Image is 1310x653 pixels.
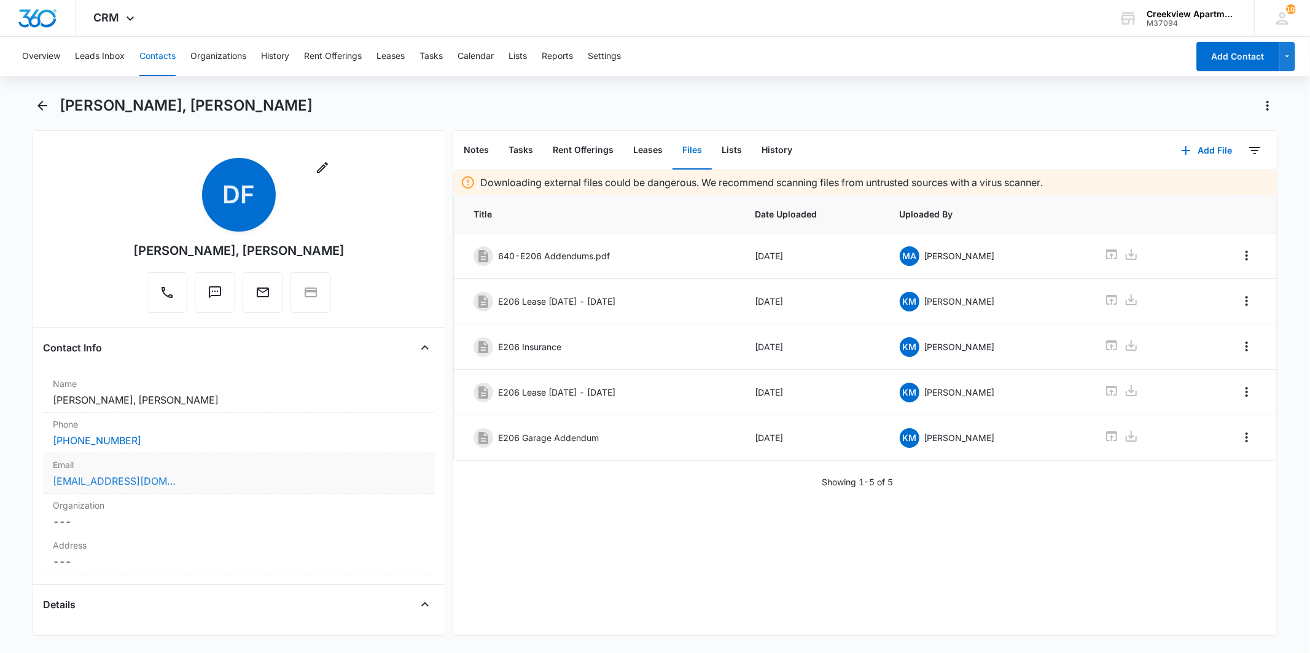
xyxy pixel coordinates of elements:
[53,474,176,488] a: [EMAIL_ADDRESS][DOMAIN_NAME]
[498,386,615,399] p: E206 Lease [DATE] - [DATE]
[147,272,187,313] button: Call
[900,292,919,311] span: KM
[53,514,424,529] dd: ---
[53,377,424,390] label: Name
[1245,141,1265,160] button: Filters
[53,539,424,552] label: Address
[623,131,673,170] button: Leases
[900,246,919,266] span: MA
[924,295,995,308] p: [PERSON_NAME]
[419,37,443,76] button: Tasks
[1237,382,1257,402] button: Overflow Menu
[498,431,599,444] p: E206 Garage Addendum
[900,208,1075,221] span: Uploaded By
[43,340,102,355] h4: Contact Info
[740,279,885,324] td: [DATE]
[60,96,313,115] h1: [PERSON_NAME], [PERSON_NAME]
[1237,246,1257,265] button: Overflow Menu
[304,37,362,76] button: Rent Offerings
[480,175,1043,190] p: Downloading external files could be dangerous. We recommend scanning files from untrusted sources...
[474,208,725,221] span: Title
[133,241,345,260] div: [PERSON_NAME], [PERSON_NAME]
[1147,19,1236,28] div: account id
[900,337,919,357] span: KM
[53,554,424,569] dd: ---
[1237,337,1257,356] button: Overflow Menu
[415,338,435,358] button: Close
[43,534,434,574] div: Address---
[53,418,424,431] label: Phone
[712,131,752,170] button: Lists
[900,428,919,448] span: KM
[588,37,621,76] button: Settings
[53,433,141,448] a: [PHONE_NUMBER]
[147,291,187,302] a: Call
[498,340,561,353] p: E206 Insurance
[924,386,995,399] p: [PERSON_NAME]
[195,272,235,313] button: Text
[243,291,283,302] a: Email
[1286,4,1296,14] span: 105
[1169,136,1245,165] button: Add File
[740,233,885,279] td: [DATE]
[1237,428,1257,447] button: Overflow Menu
[499,131,543,170] button: Tasks
[43,372,434,413] div: Name[PERSON_NAME], [PERSON_NAME]
[543,131,623,170] button: Rent Offerings
[53,458,424,471] label: Email
[740,415,885,461] td: [DATE]
[924,431,995,444] p: [PERSON_NAME]
[740,370,885,415] td: [DATE]
[195,291,235,302] a: Text
[924,340,995,353] p: [PERSON_NAME]
[822,475,894,488] p: Showing 1-5 of 5
[43,453,434,494] div: Email[EMAIL_ADDRESS][DOMAIN_NAME]
[43,413,434,453] div: Phone[PHONE_NUMBER]
[752,131,802,170] button: History
[1147,9,1236,19] div: account name
[94,11,120,24] span: CRM
[755,208,870,221] span: Date Uploaded
[202,158,276,232] span: DF
[458,37,494,76] button: Calendar
[33,96,52,115] button: Back
[498,295,615,308] p: E206 Lease [DATE] - [DATE]
[243,272,283,313] button: Email
[53,634,424,647] label: Source
[75,37,125,76] button: Leads Inbox
[1196,42,1279,71] button: Add Contact
[498,249,610,262] p: 640-E206 Addendums.pdf
[1258,96,1277,115] button: Actions
[740,324,885,370] td: [DATE]
[415,595,435,614] button: Close
[53,393,424,407] dd: [PERSON_NAME], [PERSON_NAME]
[673,131,712,170] button: Files
[542,37,573,76] button: Reports
[1237,291,1257,311] button: Overflow Menu
[454,131,499,170] button: Notes
[53,499,424,512] label: Organization
[22,37,60,76] button: Overview
[1286,4,1296,14] div: notifications count
[261,37,289,76] button: History
[43,494,434,534] div: Organization---
[43,597,76,612] h4: Details
[924,249,995,262] p: [PERSON_NAME]
[509,37,527,76] button: Lists
[139,37,176,76] button: Contacts
[190,37,246,76] button: Organizations
[900,383,919,402] span: KM
[376,37,405,76] button: Leases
